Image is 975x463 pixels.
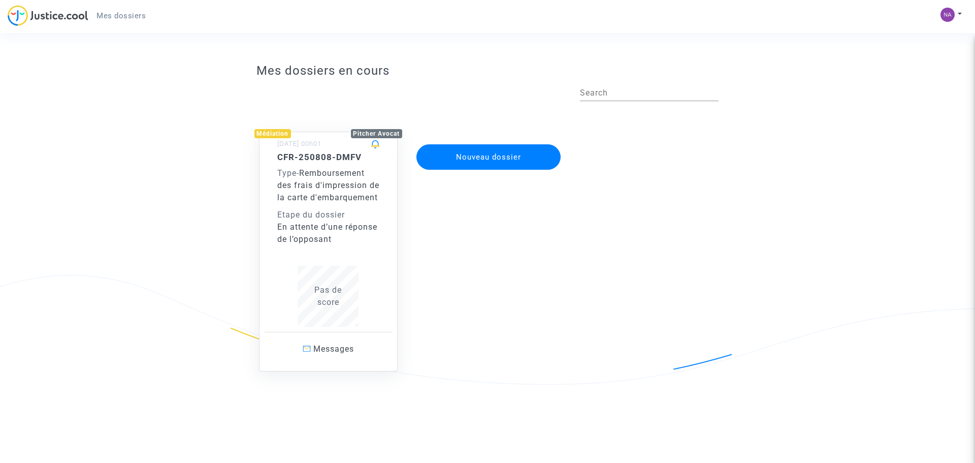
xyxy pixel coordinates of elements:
[277,168,297,178] span: Type
[96,11,146,20] span: Mes dossiers
[265,332,393,366] a: Messages
[249,111,408,372] a: MédiationPitcher Avocat[DATE] 00h01CFR-250808-DMFVType-Remboursement des frais d'impression de la...
[277,152,380,162] h5: CFR-250808-DMFV
[254,129,291,138] div: Médiation
[88,8,154,23] a: Mes dossiers
[416,144,561,170] button: Nouveau dossier
[415,138,562,147] a: Nouveau dossier
[277,140,321,147] small: [DATE] 00h01
[277,209,380,221] div: Etape du dossier
[277,168,379,202] span: Remboursement des frais d'impression de la carte d'embarquement
[313,344,354,354] span: Messages
[314,285,342,307] span: Pas de score
[8,5,88,26] img: jc-logo.svg
[256,64,719,78] h3: Mes dossiers en cours
[351,129,403,138] div: Pitcher Avocat
[277,221,380,245] div: En attente d’une réponse de l’opposant
[277,168,299,178] span: -
[940,8,955,22] img: 430f47647b85bce5b69c6b8718201d5e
